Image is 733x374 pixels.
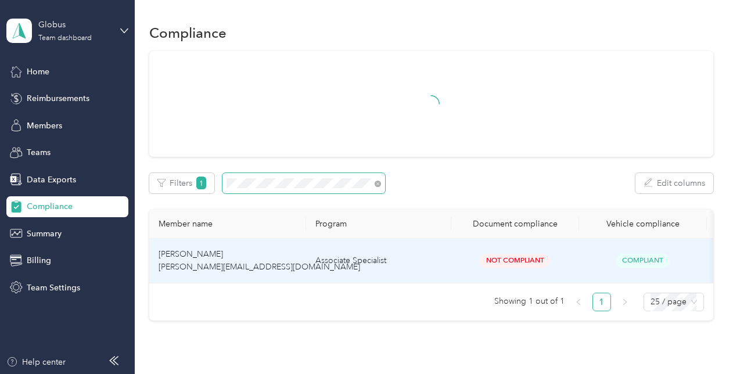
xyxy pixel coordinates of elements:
span: Summary [27,228,62,240]
div: Page Size [644,293,704,311]
button: Filters1 [149,173,215,193]
span: right [621,299,628,305]
button: Help center [6,356,66,368]
li: Next Page [616,293,634,311]
span: 25 / page [651,293,697,311]
span: Not Compliant [480,254,550,267]
button: right [616,293,634,311]
li: 1 [592,293,611,311]
iframe: Everlance-gr Chat Button Frame [668,309,733,374]
span: Showing 1 out of 1 [494,293,565,310]
a: 1 [593,293,610,311]
div: Team dashboard [38,35,92,42]
div: Globus [38,19,111,31]
div: Vehicle compliance [588,219,698,229]
span: Teams [27,146,51,159]
button: left [569,293,588,311]
span: Compliance [27,200,73,213]
span: Reimbursements [27,92,89,105]
span: 1 [196,177,207,189]
span: Members [27,120,62,132]
span: Billing [27,254,51,267]
span: Data Exports [27,174,76,186]
th: Program [306,210,451,239]
td: Associate Specialist [306,239,451,283]
span: Team Settings [27,282,80,294]
li: Previous Page [569,293,588,311]
h1: Compliance [149,27,227,39]
span: left [575,299,582,305]
span: Home [27,66,49,78]
button: Edit columns [635,173,713,193]
th: Member name [149,210,306,239]
span: [PERSON_NAME] [PERSON_NAME][EMAIL_ADDRESS][DOMAIN_NAME] [159,249,360,272]
div: Document compliance [461,219,570,229]
span: Compliant [616,254,670,267]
